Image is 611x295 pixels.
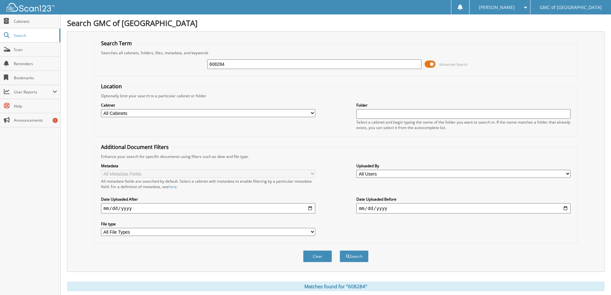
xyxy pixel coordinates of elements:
[540,5,602,9] span: GMC of [GEOGRAPHIC_DATA]
[101,203,315,213] input: start
[356,102,571,108] label: Folder
[101,102,315,108] label: Cabinet
[14,19,57,24] span: Cabinets
[14,47,57,52] span: Scan
[14,61,57,66] span: Reminders
[356,196,571,202] label: Date Uploaded Before
[98,154,574,159] div: Enhance your search for specific documents using filters such as date and file type.
[67,282,605,291] div: Matches found for "608284"
[14,103,57,109] span: Help
[340,250,369,262] button: Search
[101,221,315,227] label: File type
[14,33,56,38] span: Search
[479,5,515,9] span: [PERSON_NAME]
[356,119,571,130] div: Select a cabinet and begin typing the name of the folder you want to search in. If the name match...
[303,250,332,262] button: Clear
[98,83,125,90] legend: Location
[6,3,55,12] img: scan123-logo-white.svg
[14,117,57,123] span: Announcements
[98,143,172,151] legend: Additional Document Filters
[14,89,53,95] span: User Reports
[356,163,571,169] label: Uploaded By
[168,184,177,189] a: here
[14,75,57,81] span: Bookmarks
[439,62,468,67] span: Advanced Search
[101,163,315,169] label: Metadata
[98,93,574,99] div: Optionally limit your search to a particular cabinet or folder
[98,40,135,47] legend: Search Term
[53,118,58,123] div: 1
[98,50,574,56] div: Searches all cabinets, folders, files, metadata, and keywords
[101,196,315,202] label: Date Uploaded After
[356,203,571,213] input: end
[67,18,605,28] h1: Search GMC of [GEOGRAPHIC_DATA]
[101,178,315,189] div: All metadata fields are searched by default. Select a cabinet with metadata to enable filtering b...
